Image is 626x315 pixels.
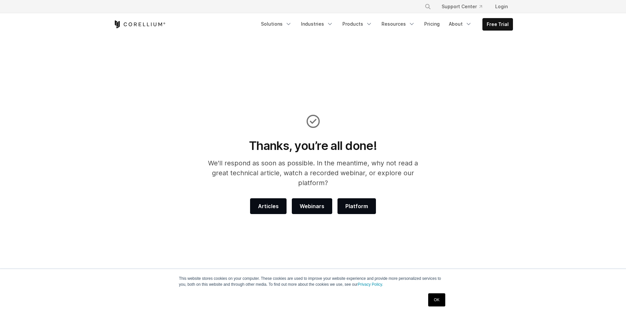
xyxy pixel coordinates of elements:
[422,1,434,12] button: Search
[179,276,447,287] p: This website stores cookies on your computer. These cookies are used to improve your website expe...
[417,1,513,12] div: Navigation Menu
[490,1,513,12] a: Login
[445,18,476,30] a: About
[436,1,487,12] a: Support Center
[300,202,324,210] span: Webinars
[358,282,383,287] a: Privacy Policy.
[199,138,427,153] h1: Thanks, you’re all done!
[483,18,513,30] a: Free Trial
[292,198,332,214] a: Webinars
[338,18,376,30] a: Products
[258,202,279,210] span: Articles
[250,198,287,214] a: Articles
[199,158,427,188] p: We'll respond as soon as possible. In the meantime, why not read a great technical article, watch...
[428,293,445,306] a: OK
[345,202,368,210] span: Platform
[337,198,376,214] a: Platform
[420,18,444,30] a: Pricing
[257,18,296,30] a: Solutions
[297,18,337,30] a: Industries
[378,18,419,30] a: Resources
[257,18,513,31] div: Navigation Menu
[113,20,166,28] a: Corellium Home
